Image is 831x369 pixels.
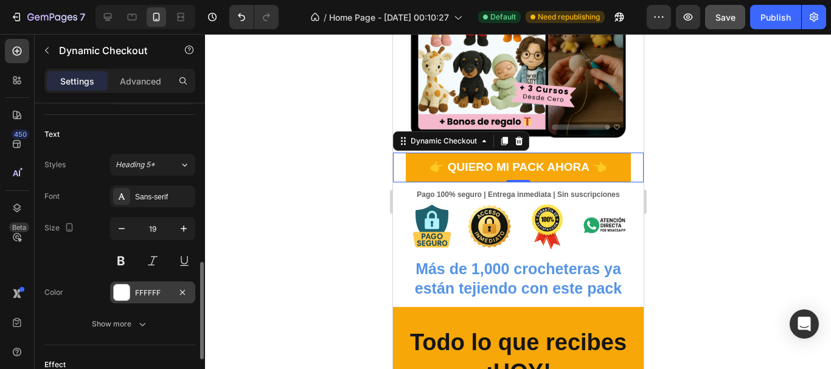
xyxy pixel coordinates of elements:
[44,129,60,140] div: Text
[110,154,195,176] button: Heading 5*
[229,5,279,29] div: Undo/Redo
[760,11,791,24] div: Publish
[5,5,91,29] button: 7
[44,220,77,236] div: Size
[538,12,600,22] span: Need republishing
[120,75,161,88] p: Advanced
[12,129,29,139] div: 450
[790,309,819,339] div: Open Intercom Messenger
[324,11,327,24] span: /
[80,10,85,24] p: 7
[705,5,745,29] button: Save
[329,11,449,24] span: Home Page - [DATE] 00:10:27
[44,313,195,335] button: Show more
[59,43,162,58] p: Dynamic Checkout
[9,222,29,232] div: Beta
[92,318,148,330] div: Show more
[44,159,66,170] div: Styles
[44,191,60,202] div: Font
[116,159,155,170] span: Heading 5*
[60,75,94,88] p: Settings
[393,34,644,369] iframe: Design area
[715,12,735,22] span: Save
[44,287,63,298] div: Color
[490,12,516,22] span: Default
[135,288,170,298] div: FFFFFF
[135,191,192,202] div: Sans-serif
[750,5,801,29] button: Publish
